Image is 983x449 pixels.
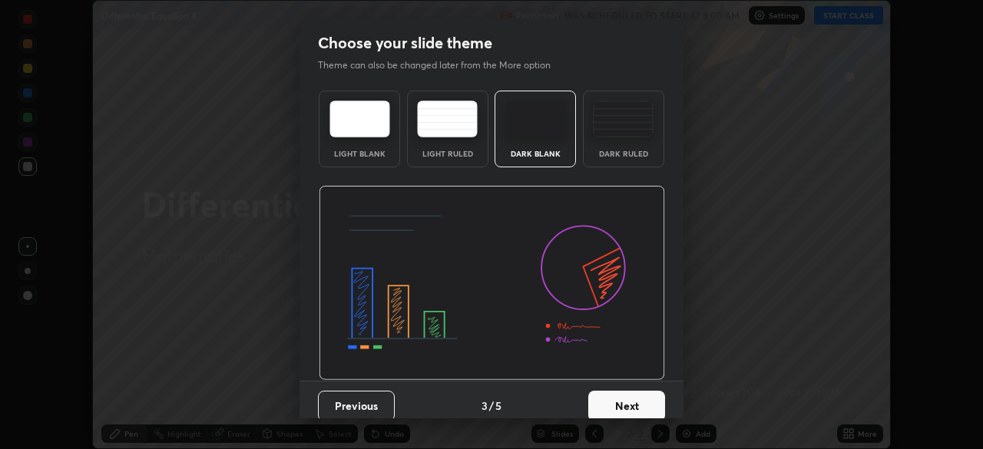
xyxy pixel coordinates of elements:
div: Dark Ruled [593,150,654,157]
div: Dark Blank [505,150,566,157]
button: Previous [318,391,395,421]
p: Theme can also be changed later from the More option [318,58,567,72]
img: darkThemeBanner.d06ce4a2.svg [319,186,665,381]
img: lightRuledTheme.5fabf969.svg [417,101,478,137]
img: darkTheme.f0cc69e5.svg [505,101,566,137]
img: darkRuledTheme.de295e13.svg [593,101,654,137]
div: Light Blank [329,150,390,157]
h4: / [489,398,494,414]
img: lightTheme.e5ed3b09.svg [329,101,390,137]
h4: 5 [495,398,501,414]
h2: Choose your slide theme [318,33,492,53]
h4: 3 [482,398,488,414]
button: Next [588,391,665,421]
div: Light Ruled [417,150,478,157]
